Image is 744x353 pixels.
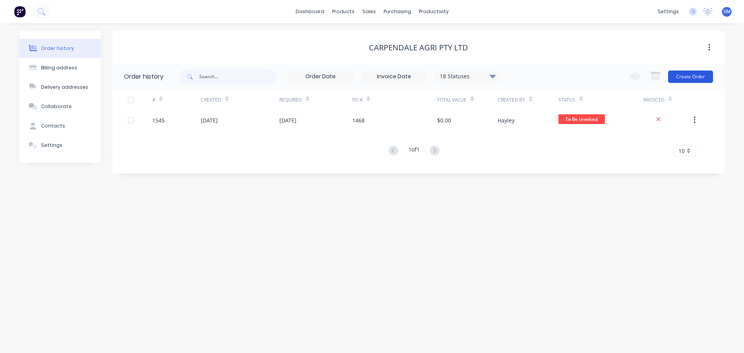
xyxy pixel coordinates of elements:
button: Create Order [668,71,713,83]
div: Contacts [41,122,65,129]
div: Collaborate [41,103,72,110]
button: Order history [19,39,101,58]
div: # [152,89,201,110]
button: Delivery addresses [19,77,101,97]
div: [DATE] [279,116,296,124]
div: Delivery addresses [41,84,88,91]
div: 1545 [152,116,165,124]
div: Status [558,89,643,110]
div: Created By [498,89,558,110]
input: Order Date [288,71,353,83]
div: settings [654,6,683,17]
div: [DATE] [201,116,218,124]
div: Billing address [41,64,77,71]
div: products [328,6,358,17]
span: SM [723,8,730,15]
button: Collaborate [19,97,101,116]
div: Created By [498,96,525,103]
div: Carpendale Agri Pty Ltd [369,43,468,52]
button: Settings [19,136,101,155]
a: dashboard [292,6,328,17]
button: Billing address [19,58,101,77]
img: Factory [14,6,26,17]
div: 1468 [352,116,365,124]
button: Contacts [19,116,101,136]
div: Invoiced [643,96,665,103]
div: productivity [415,6,453,17]
div: Required [279,96,302,103]
div: Required [279,89,352,110]
div: Status [558,96,575,103]
div: $0.00 [437,116,451,124]
div: purchasing [380,6,415,17]
input: Invoice Date [362,71,427,83]
div: Settings [41,142,62,149]
div: Order history [124,72,164,81]
div: sales [358,6,380,17]
div: Created [201,89,279,110]
div: Created [201,96,221,103]
input: Search... [199,69,276,84]
div: 18 Statuses [435,72,500,81]
span: 10 [679,147,685,155]
div: Total Value [437,96,467,103]
div: Invoiced [643,89,692,110]
div: 1 of 1 [408,145,420,157]
div: PO # [352,89,437,110]
span: To Be Invoiced [558,114,605,124]
div: PO # [352,96,363,103]
div: Total Value [437,89,498,110]
div: Hayley [498,116,515,124]
div: Order history [41,45,74,52]
div: # [152,96,155,103]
